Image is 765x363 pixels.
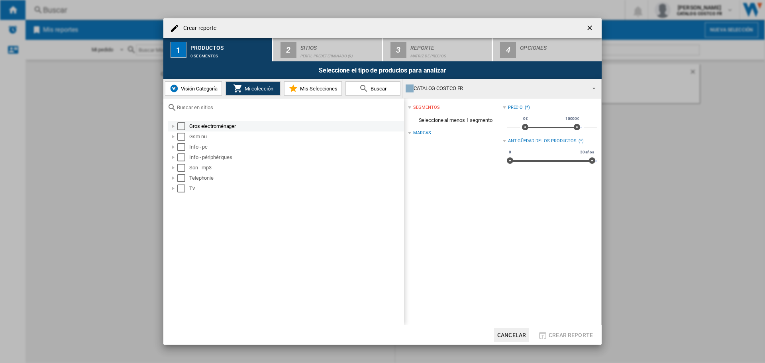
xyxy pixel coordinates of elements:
button: 4 Opciones [493,38,602,61]
md-checkbox: Select [177,143,189,151]
md-checkbox: Select [177,174,189,182]
div: Antigüedad de los productos [508,138,577,144]
div: 0 segmentos [190,50,269,58]
md-checkbox: Select [177,184,189,192]
div: 3 [390,42,406,58]
span: Mis Selecciones [298,86,337,92]
span: 0 [508,149,512,155]
div: Telephonie [189,174,403,182]
div: Gros electroménager [189,122,403,130]
ng-md-icon: getI18NText('BUTTONS.CLOSE_DIALOG') [586,24,595,33]
md-checkbox: Select [177,133,189,141]
div: Opciones [520,41,598,50]
span: Crear reporte [549,332,593,338]
div: Info - périphériques [189,153,403,161]
div: Son - mp3 [189,164,403,172]
button: Visión Categoría [165,81,222,96]
div: Reporte [410,41,489,50]
span: Buscar [369,86,386,92]
button: Crear reporte [535,328,595,342]
span: 30 años [579,149,595,155]
button: Cancelar [494,328,529,342]
button: Buscar [345,81,400,96]
div: Tv [189,184,403,192]
button: 1 Productos 0 segmentos [163,38,273,61]
md-checkbox: Select [177,164,189,172]
md-checkbox: Select [177,122,189,130]
span: 0€ [522,116,529,122]
button: getI18NText('BUTTONS.CLOSE_DIALOG') [583,20,598,36]
div: Marcas [413,130,431,136]
div: Productos [190,41,269,50]
div: Perfil predeterminado (9) [300,50,379,58]
span: Visión Categoría [179,86,218,92]
span: 10000€ [564,116,581,122]
div: 4 [500,42,516,58]
span: Seleccione al menos 1 segmento [408,113,502,128]
input: Buscar en sitios [177,104,400,110]
span: Mi colección [243,86,273,92]
div: Matriz de precios [410,50,489,58]
div: segmentos [413,104,439,111]
div: Seleccione el tipo de productos para analizar [163,61,602,79]
h4: Crear reporte [179,24,216,32]
div: Precio [508,104,523,111]
div: Info - pc [189,143,403,151]
div: 1 [171,42,186,58]
button: 2 Sitios Perfil predeterminado (9) [273,38,383,61]
md-checkbox: Select [177,153,189,161]
button: Mis Selecciones [284,81,342,96]
div: Gsm nu [189,133,403,141]
button: 3 Reporte Matriz de precios [383,38,493,61]
div: CATALOG COSTCO FR [406,83,585,94]
div: Sitios [300,41,379,50]
button: Mi colección [226,81,280,96]
div: 2 [280,42,296,58]
img: wiser-icon-blue.png [169,84,179,93]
